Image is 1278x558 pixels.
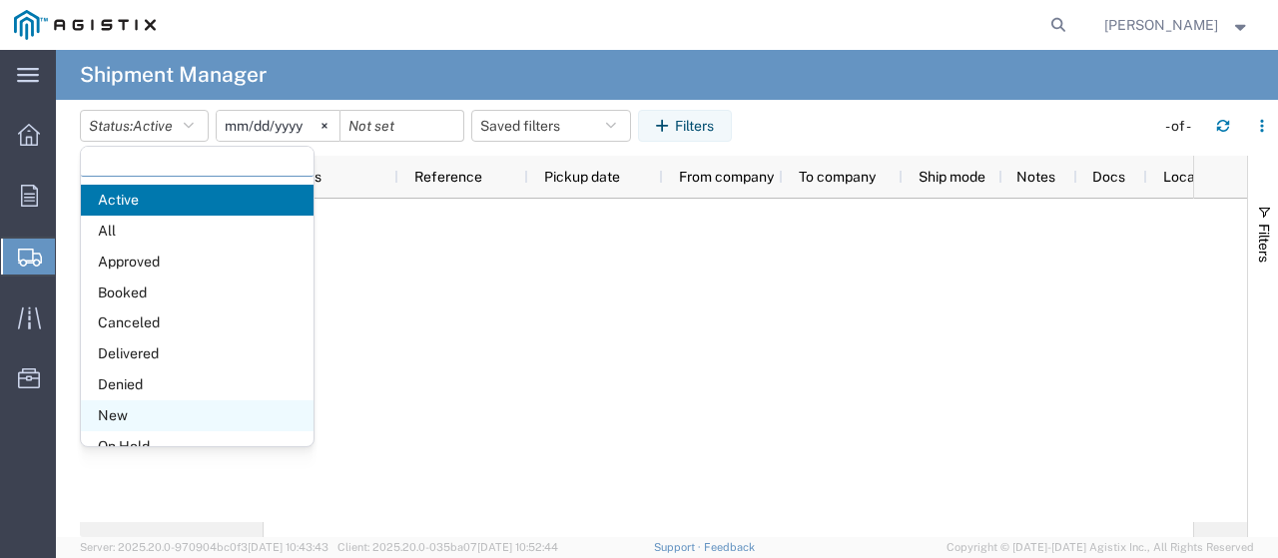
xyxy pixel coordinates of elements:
[81,278,314,308] span: Booked
[947,539,1254,556] span: Copyright © [DATE]-[DATE] Agistix Inc., All Rights Reserved
[81,307,314,338] span: Canceled
[544,169,620,185] span: Pickup date
[80,50,267,100] h4: Shipment Manager
[248,541,328,553] span: [DATE] 10:43:43
[1165,116,1200,137] div: - of -
[81,400,314,431] span: New
[1104,14,1218,36] span: Marianne Joan Budin
[80,110,209,142] button: Status:Active
[81,338,314,369] span: Delivered
[337,541,558,553] span: Client: 2025.20.0-035ba07
[704,541,755,553] a: Feedback
[81,431,314,462] span: On Hold
[81,247,314,278] span: Approved
[799,169,876,185] span: To company
[81,369,314,400] span: Denied
[1016,169,1055,185] span: Notes
[80,541,328,553] span: Server: 2025.20.0-970904bc0f3
[919,169,985,185] span: Ship mode
[679,169,774,185] span: From company
[1256,224,1272,263] span: Filters
[81,216,314,247] span: All
[14,10,156,40] img: logo
[1163,169,1219,185] span: Location
[133,118,173,134] span: Active
[1092,169,1125,185] span: Docs
[477,541,558,553] span: [DATE] 10:52:44
[471,110,631,142] button: Saved filters
[638,110,732,142] button: Filters
[654,541,704,553] a: Support
[217,111,339,141] input: Not set
[1103,13,1251,37] button: [PERSON_NAME]
[414,169,482,185] span: Reference
[340,111,463,141] input: Not set
[81,185,314,216] span: Active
